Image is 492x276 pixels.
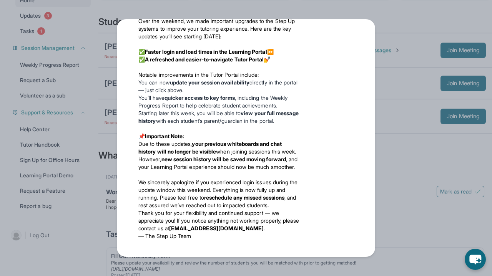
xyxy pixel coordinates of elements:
span: . [264,225,265,231]
span: with each student’s parent/guardian in the portal. [156,117,274,124]
span: 💅 [264,56,270,63]
strong: your previous whiteboards and chat history will no longer be visible [138,140,282,155]
span: Notable improvements in the Tutor Portal include: [138,71,259,78]
span: Over the weekend, we made important upgrades to the Step Up systems to improve your tutoring expe... [138,18,295,40]
strong: A refreshed and easier-to-navigate Tutor Portal [145,56,264,63]
span: We sincerely apologize if you experienced login issues during the update window this weekend. Eve... [138,179,298,201]
strong: [EMAIL_ADDRESS][DOMAIN_NAME] [169,225,264,231]
li: You’ll have [138,94,300,109]
span: ✅ [138,56,145,63]
strong: new session history will be saved moving forward [161,156,286,162]
strong: Faster login and load times in the Learning Portal [145,48,267,55]
button: chat-button [465,249,486,270]
strong: quicker access to key forms [165,94,235,101]
strong: update your session availability [170,79,249,86]
span: Thank you for your flexibility and continued support — we appreciate you! If you notice anything ... [138,210,299,231]
strong: Important Note: [145,133,184,139]
span: ⏩ [267,48,274,55]
span: 📌 [138,133,145,139]
span: Due to these updates, [138,140,192,147]
span: Starting later this week, you will be able to [138,110,241,116]
strong: reschedule any missed sessions [204,194,284,201]
span: — The Step Up Team [138,233,191,239]
span: You can now [138,79,170,86]
span: ✅ [138,48,145,55]
span: when joining sessions this week. However, [138,148,296,162]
